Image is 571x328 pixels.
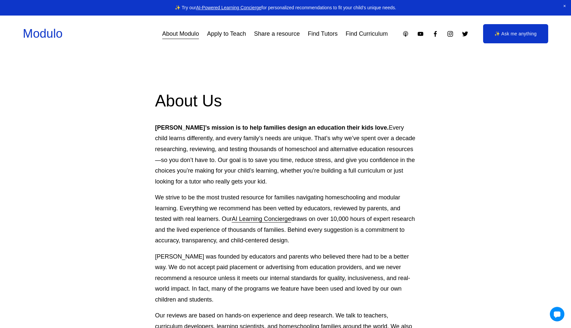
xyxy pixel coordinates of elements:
a: Find Curriculum [346,28,388,40]
a: YouTube [417,30,424,37]
a: AI Learning Concierge [232,216,291,222]
a: Modulo [23,27,62,40]
p: [PERSON_NAME] was founded by educators and parents who believed there had to be a better way. We ... [155,251,416,305]
a: Apply to Teach [207,28,246,40]
h2: About Us [155,90,416,111]
a: Instagram [447,30,454,37]
a: Facebook [432,30,439,37]
a: Apple Podcasts [402,30,409,37]
strong: [PERSON_NAME]’s mission is to help families design an education their kids love. [155,124,389,131]
p: Every child learns differently, and every family’s needs are unique. That’s why we’ve spent over ... [155,122,416,187]
a: Find Tutors [308,28,337,40]
a: Share a resource [254,28,300,40]
p: We strive to be the most trusted resource for families navigating homeschooling and modular learn... [155,192,416,246]
a: ✨ Ask me anything [483,24,548,43]
a: About Modulo [162,28,199,40]
a: AI-Powered Learning Concierge [196,5,261,10]
a: Twitter [462,30,469,37]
